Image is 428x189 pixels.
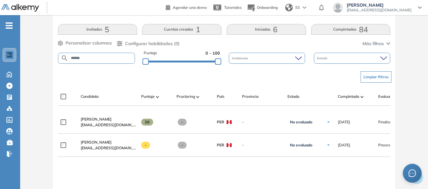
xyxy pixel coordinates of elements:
[1,4,39,12] img: Logo
[205,50,220,56] span: 0 - 100
[347,3,412,8] span: [PERSON_NAME]
[311,24,390,35] button: Completadas84
[66,40,112,46] span: Personalizar columnas
[327,120,330,124] img: Ícono de flecha
[58,40,112,46] button: Personalizar columnas
[196,96,200,98] img: [missing "en.ARROW_ALT" translation]
[173,5,207,10] span: Agendar una demo
[178,119,187,126] span: -
[285,4,293,11] img: world
[81,117,112,121] span: [PERSON_NAME]
[224,5,242,10] span: Tutoriales
[61,54,68,62] img: SEARCH_ALT
[317,56,329,61] span: Estado
[247,1,278,15] button: Onboarding
[58,24,137,35] button: Invitados5
[81,116,136,122] a: [PERSON_NAME]
[227,24,306,35] button: Iniciadas6
[227,143,232,147] img: PER
[287,94,299,99] span: Estado
[338,94,359,99] span: Completado
[327,143,330,147] img: Ícono de flecha
[338,119,350,125] span: [DATE]
[141,142,150,149] span: -
[232,56,249,61] span: Incidencias
[217,94,224,99] span: País
[6,25,13,26] i: -
[361,96,364,98] img: [missing "en.ARROW_ALT" translation]
[303,6,306,9] img: arrow
[141,94,155,99] span: Puntaje
[217,142,224,148] span: PER
[7,52,12,57] img: https://assets.alkemy.org/workspaces/1802/d452bae4-97f6-47ab-b3bf-1c40240bc960.jpg
[166,3,207,11] a: Agendar una demo
[144,50,157,56] span: Puntaje
[81,139,136,145] a: [PERSON_NAME]
[141,119,153,126] span: 38
[229,53,305,64] div: Incidencias
[81,145,136,151] span: [EMAIL_ADDRESS][DOMAIN_NAME]
[217,119,224,125] span: PER
[361,71,391,83] button: Limpiar filtros
[81,140,112,145] span: [PERSON_NAME]
[81,94,99,99] span: Candidato
[156,96,159,98] img: [missing "en.ARROW_ALT" translation]
[314,53,390,64] div: Estado
[125,40,180,47] span: Configurar habilidades (0)
[295,5,300,10] span: ES
[242,142,282,148] span: -
[378,94,397,99] span: Evaluación
[257,5,278,10] span: Onboarding
[338,142,350,148] span: [DATE]
[378,119,396,125] span: Finalizado
[242,119,282,125] span: -
[117,40,180,47] button: Configurar habilidades (0)
[362,40,384,47] span: Más filtros
[347,8,412,13] span: [EMAIL_ADDRESS][DOMAIN_NAME]
[176,94,195,99] span: Proctoring
[178,142,187,149] span: -
[362,40,390,47] button: Más filtros
[227,120,232,124] img: PER
[242,94,258,99] span: Provincia
[408,169,416,177] span: message
[142,24,222,35] button: Cuentas creadas1
[290,143,312,148] span: No evaluado
[290,120,312,125] span: No evaluado
[378,142,399,148] span: Procesando
[81,122,136,128] span: [EMAIL_ADDRESS][DOMAIN_NAME]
